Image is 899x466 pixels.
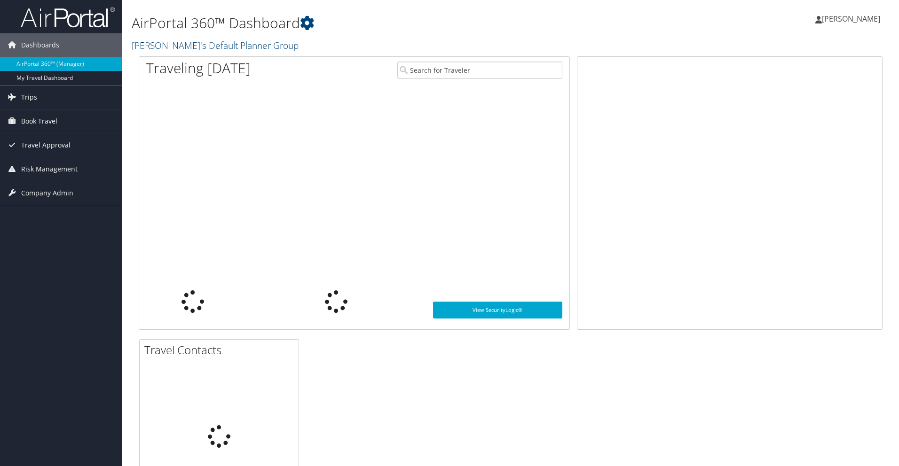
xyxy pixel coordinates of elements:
input: Search for Traveler [397,62,562,79]
span: Book Travel [21,109,57,133]
a: View SecurityLogic® [433,302,562,318]
img: airportal-logo.png [21,6,115,28]
h1: AirPortal 360™ Dashboard [132,13,637,33]
a: [PERSON_NAME]'s Default Planner Group [132,39,301,52]
span: [PERSON_NAME] [822,14,880,24]
h2: Travel Contacts [144,342,299,358]
span: Risk Management [21,157,78,181]
span: Travel Approval [21,133,71,157]
span: Company Admin [21,181,73,205]
a: [PERSON_NAME] [815,5,890,33]
span: Dashboards [21,33,59,57]
span: Trips [21,85,37,109]
h1: Traveling [DATE] [146,58,251,78]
